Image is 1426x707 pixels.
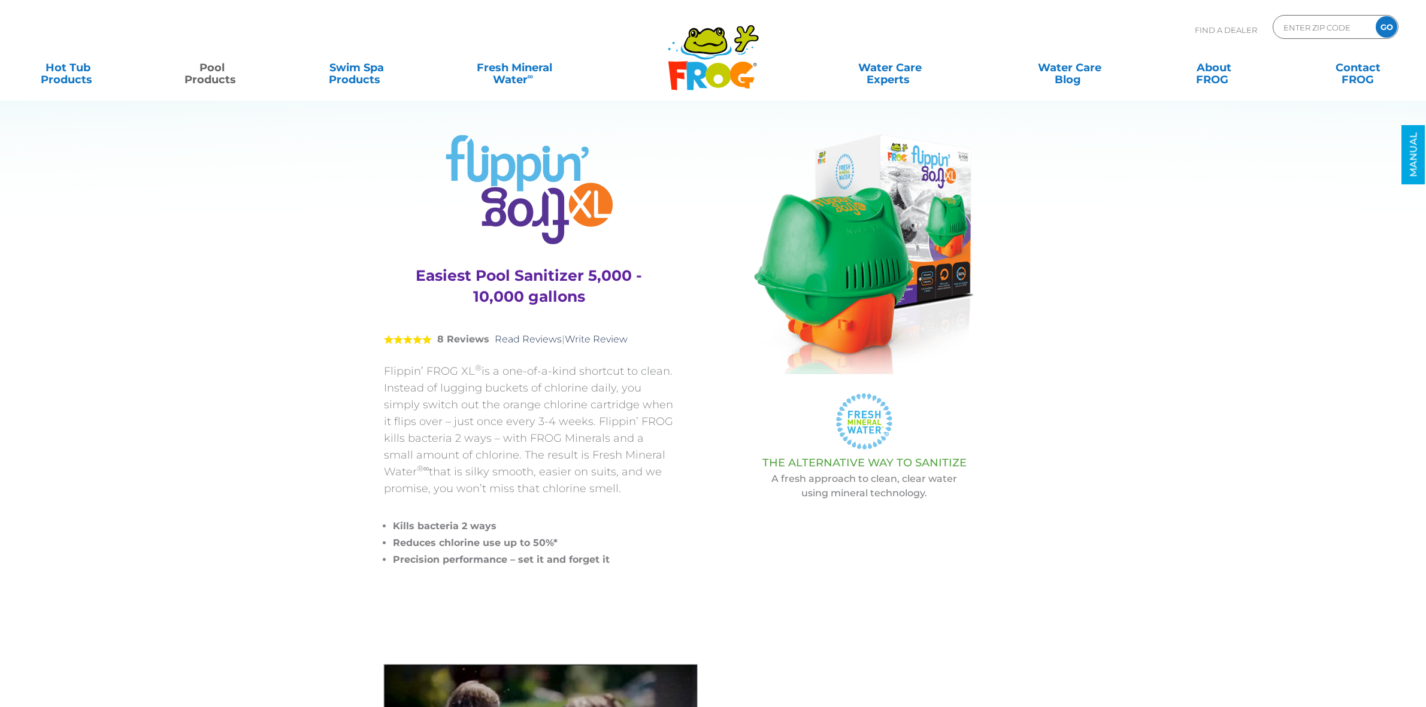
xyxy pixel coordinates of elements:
a: Hot TubProducts [12,56,124,80]
span: 5 [384,335,432,344]
p: A fresh approach to clean, clear water using mineral technology. [704,472,1025,500]
sup: ® [475,363,482,372]
a: Water CareExperts [799,56,981,80]
a: AboutFROG [1158,56,1270,80]
sup: ∞ [528,71,534,81]
a: MANUAL [1402,125,1425,184]
a: Swim SpaProducts [301,56,413,80]
a: Fresh MineralWater∞ [444,56,585,80]
p: Find A Dealer [1195,15,1257,45]
a: Write Review [565,333,628,345]
sup: ®∞ [417,463,429,473]
a: Water CareBlog [1013,56,1125,80]
p: Flippin’ FROG XL is a one-of-a-kind shortcut to clean. Instead of lugging buckets of chlorine dai... [384,363,674,497]
input: GO [1376,16,1397,38]
div: | [384,316,674,363]
h3: THE ALTERNATIVE WAY TO SANITIZE [704,457,1025,469]
a: PoolProducts [156,56,268,80]
input: Zip Code Form [1282,19,1363,36]
h3: Easiest Pool Sanitizer 5,000 - 10,000 gallons [399,265,659,307]
strong: 8 Reviews [437,333,489,345]
li: Kills bacteria 2 ways [393,518,674,535]
li: Reduces chlorine use up to 50%* [393,535,674,551]
img: Product Logo [446,135,613,244]
a: Read Reviews [495,333,562,345]
li: Precision performance – set it and forget it [393,551,674,568]
a: ContactFROG [1302,56,1414,80]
